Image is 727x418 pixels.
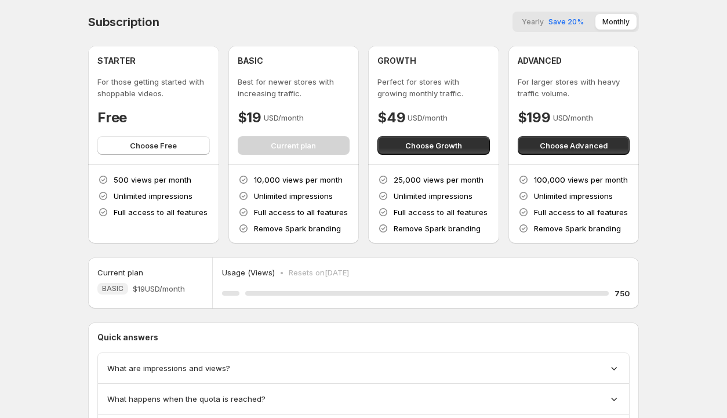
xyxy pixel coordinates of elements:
p: 500 views per month [114,174,191,186]
h4: Free [97,108,127,127]
p: For larger stores with heavy traffic volume. [518,76,630,99]
button: Choose Growth [377,136,490,155]
p: USD/month [408,112,448,123]
p: Usage (Views) [222,267,275,278]
p: USD/month [553,112,593,123]
p: Best for newer stores with increasing traffic. [238,76,350,99]
button: Choose Free [97,136,210,155]
span: What happens when the quota is reached? [107,393,266,405]
h4: $199 [518,108,551,127]
h5: 750 [615,288,630,299]
p: Full access to all features [254,206,348,218]
p: 25,000 views per month [394,174,484,186]
button: Choose Advanced [518,136,630,155]
p: • [279,267,284,278]
h4: ADVANCED [518,55,562,67]
span: Save 20% [548,17,584,26]
p: USD/month [264,112,304,123]
p: Unlimited impressions [534,190,613,202]
h4: $19 [238,108,261,127]
p: Remove Spark branding [534,223,621,234]
span: BASIC [102,284,123,293]
p: 10,000 views per month [254,174,343,186]
span: $19 USD/month [133,283,185,295]
p: Remove Spark branding [394,223,481,234]
p: Full access to all features [394,206,488,218]
span: Choose Advanced [540,140,608,151]
p: Resets on [DATE] [289,267,349,278]
p: Unlimited impressions [254,190,333,202]
h4: GROWTH [377,55,416,67]
p: For those getting started with shoppable videos. [97,76,210,99]
span: What are impressions and views? [107,362,230,374]
span: Yearly [522,17,544,26]
p: Unlimited impressions [114,190,192,202]
button: YearlySave 20% [515,14,591,30]
p: Quick answers [97,332,630,343]
h4: $49 [377,108,405,127]
h4: BASIC [238,55,263,67]
p: Unlimited impressions [394,190,472,202]
p: Full access to all features [534,206,628,218]
p: Perfect for stores with growing monthly traffic. [377,76,490,99]
span: Choose Growth [405,140,462,151]
span: Choose Free [130,140,177,151]
button: Monthly [595,14,637,30]
p: Remove Spark branding [254,223,341,234]
p: 100,000 views per month [534,174,628,186]
h5: Current plan [97,267,143,278]
p: Full access to all features [114,206,208,218]
h4: STARTER [97,55,136,67]
h4: Subscription [88,15,159,29]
